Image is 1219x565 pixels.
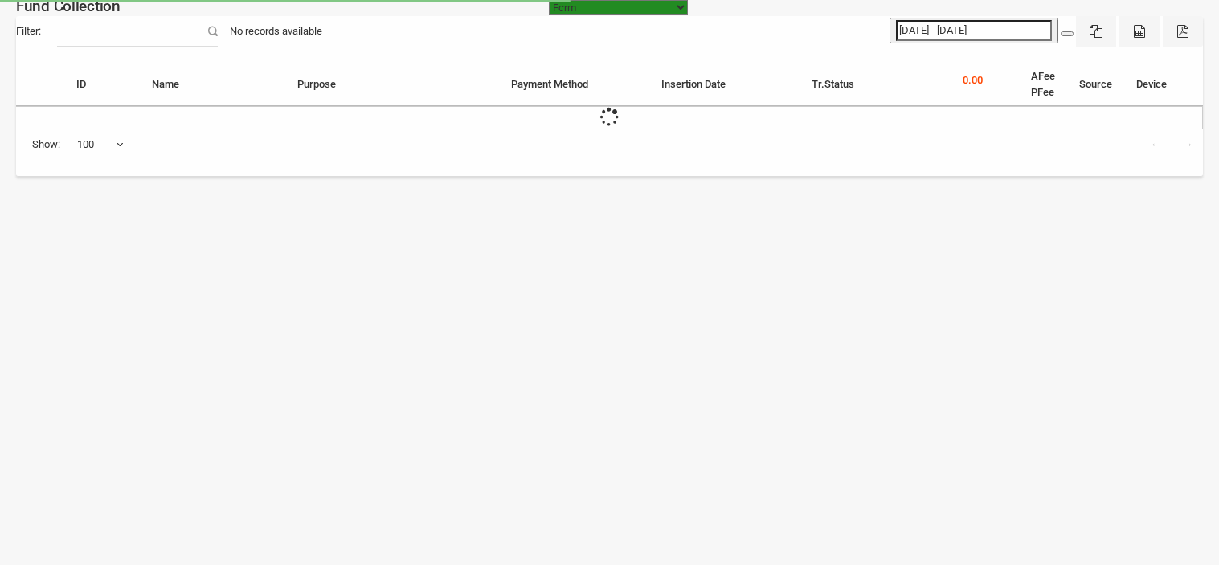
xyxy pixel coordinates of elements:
th: Purpose [285,63,498,106]
a: → [1172,129,1203,160]
p: 0.00 [963,72,983,88]
th: Source [1067,63,1124,106]
th: Payment Method [499,63,649,106]
button: Excel [1076,16,1116,47]
th: ID [64,63,140,106]
span: Show: [32,137,60,153]
div: No records available [218,16,334,47]
span: 100 [76,129,125,160]
th: Insertion Date [649,63,800,106]
button: Pdf [1163,16,1203,47]
a: ← [1140,129,1171,160]
input: Filter: [57,16,218,47]
span: 100 [77,137,124,153]
th: Name [140,63,285,106]
th: Device [1124,63,1179,106]
th: Tr.Status [800,63,951,106]
button: CSV [1119,16,1160,47]
li: PFee [1031,84,1055,100]
li: AFee [1031,68,1055,84]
